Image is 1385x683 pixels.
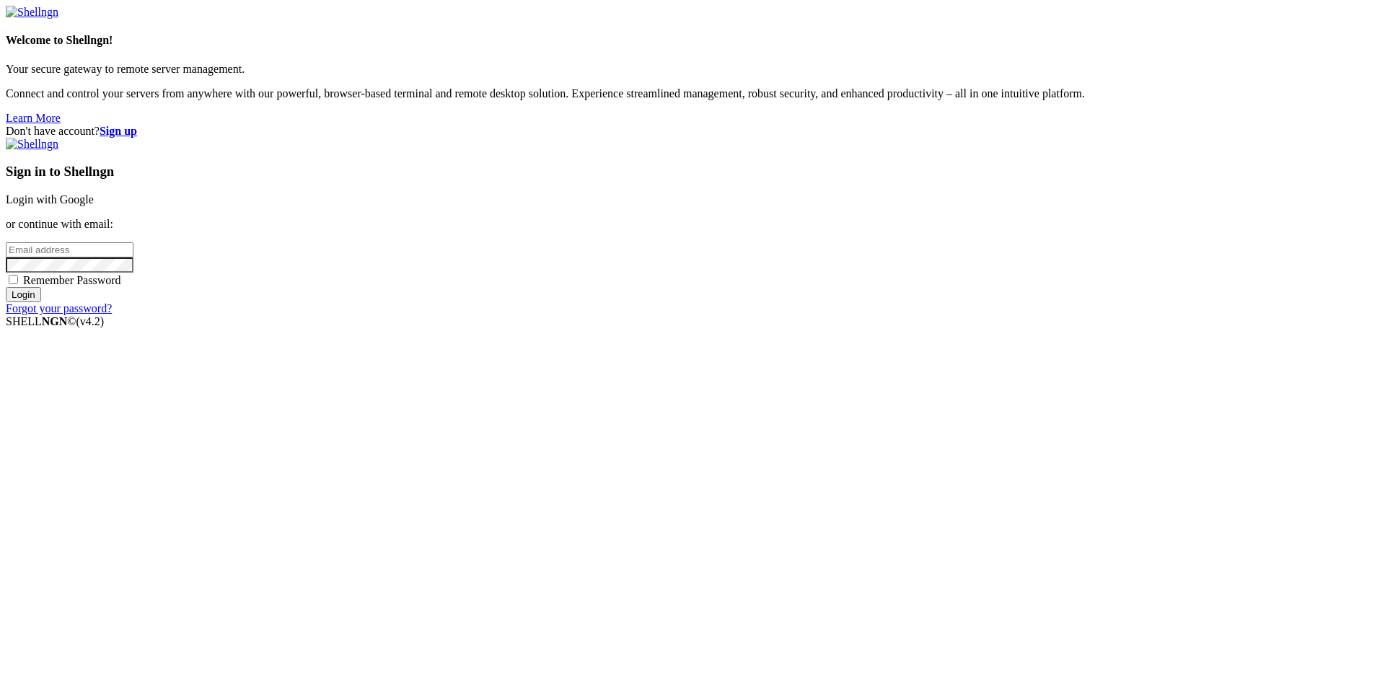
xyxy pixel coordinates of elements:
span: SHELL © [6,315,104,327]
a: Forgot your password? [6,302,112,314]
p: Your secure gateway to remote server management. [6,63,1379,76]
p: Connect and control your servers from anywhere with our powerful, browser-based terminal and remo... [6,87,1379,100]
div: Don't have account? [6,125,1379,138]
p: or continue with email: [6,218,1379,231]
a: Learn More [6,112,61,124]
img: Shellngn [6,138,58,151]
img: Shellngn [6,6,58,19]
input: Remember Password [9,275,18,284]
h4: Welcome to Shellngn! [6,34,1379,47]
input: Email address [6,242,133,257]
input: Login [6,287,41,302]
span: 4.2.0 [76,315,105,327]
a: Sign up [100,125,137,137]
h3: Sign in to Shellngn [6,164,1379,180]
span: Remember Password [23,274,121,286]
b: NGN [42,315,68,327]
a: Login with Google [6,193,94,206]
